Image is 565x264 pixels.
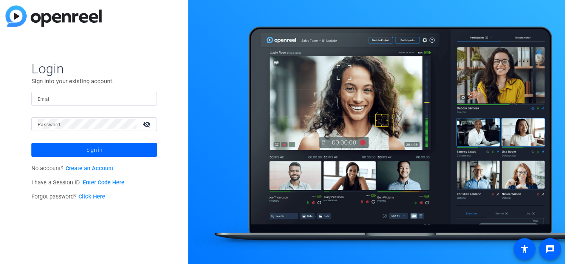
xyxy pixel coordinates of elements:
[83,179,124,186] a: Enter Code Here
[78,193,105,200] a: Click Here
[31,143,157,157] button: Sign in
[31,193,105,200] span: Forgot password?
[38,94,151,103] input: Enter Email Address
[38,122,60,127] mat-label: Password
[38,96,51,102] mat-label: Email
[31,77,157,86] p: Sign into your existing account.
[31,60,157,77] span: Login
[31,179,124,186] span: I have a Session ID.
[86,140,102,160] span: Sign in
[138,118,157,130] mat-icon: visibility_off
[66,165,113,172] a: Create an Account
[520,244,529,254] mat-icon: accessibility
[545,244,555,254] mat-icon: message
[5,5,102,27] img: blue-gradient.svg
[31,165,113,172] span: No account?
